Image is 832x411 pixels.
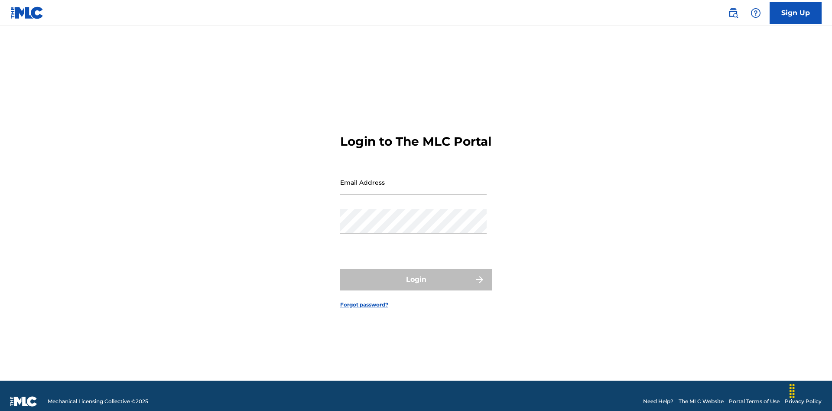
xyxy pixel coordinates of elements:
img: help [751,8,761,18]
a: The MLC Website [679,398,724,405]
iframe: Chat Widget [789,369,832,411]
a: Public Search [725,4,742,22]
img: search [728,8,738,18]
a: Sign Up [770,2,822,24]
div: Help [747,4,764,22]
img: MLC Logo [10,7,44,19]
img: logo [10,396,37,407]
a: Need Help? [643,398,673,405]
a: Portal Terms of Use [729,398,780,405]
div: Drag [785,378,799,404]
span: Mechanical Licensing Collective © 2025 [48,398,148,405]
h3: Login to The MLC Portal [340,134,491,149]
a: Privacy Policy [785,398,822,405]
a: Forgot password? [340,301,388,309]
